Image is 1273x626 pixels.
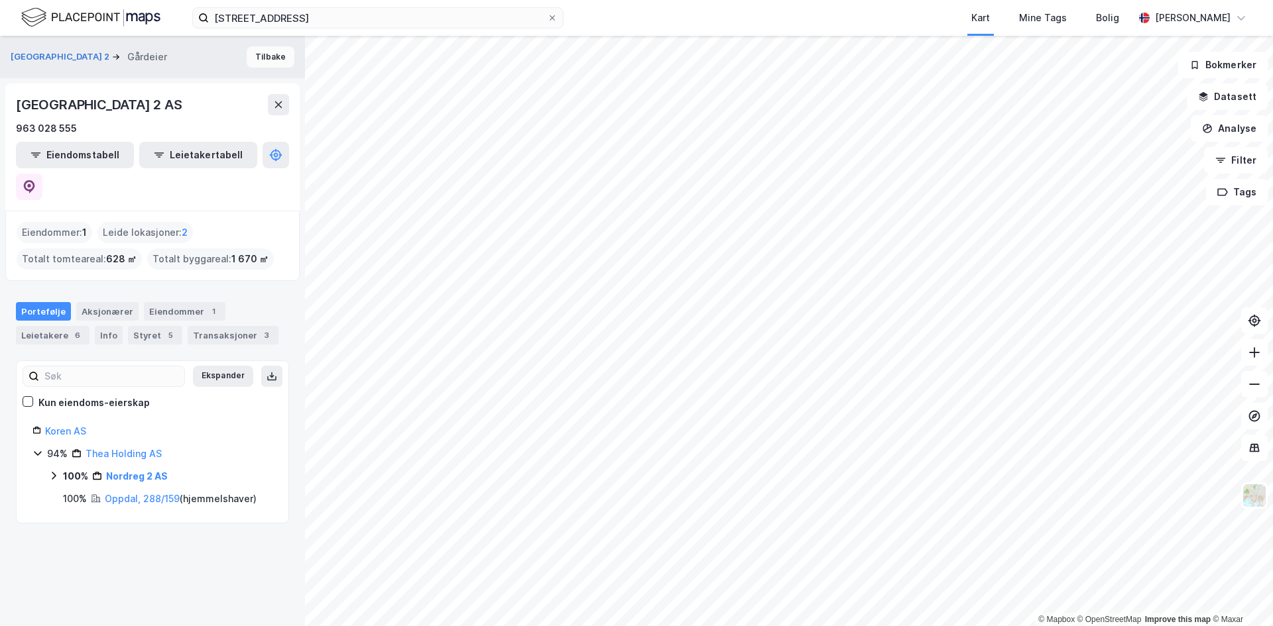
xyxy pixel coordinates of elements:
[16,142,134,168] button: Eiendomstabell
[1155,10,1231,26] div: [PERSON_NAME]
[1242,483,1267,508] img: Z
[1145,615,1211,624] a: Improve this map
[144,302,225,321] div: Eiendommer
[16,302,71,321] div: Portefølje
[147,248,274,270] div: Totalt byggareal :
[1207,562,1273,626] div: Kontrollprogram for chat
[231,251,269,267] span: 1 670 ㎡
[1191,115,1268,142] button: Analyse
[1178,52,1268,78] button: Bokmerker
[105,493,180,504] a: Oppdal, 288/159
[106,470,168,482] a: Nordreg 2 AS
[139,142,257,168] button: Leietakertabell
[95,326,123,344] div: Info
[1096,10,1119,26] div: Bolig
[188,326,278,344] div: Transaksjoner
[17,248,142,270] div: Totalt tomteareal :
[1187,83,1268,110] button: Datasett
[97,222,193,243] div: Leide lokasjoner :
[182,225,188,240] span: 2
[17,222,92,243] div: Eiendommer :
[47,446,68,462] div: 94%
[16,94,185,115] div: [GEOGRAPHIC_DATA] 2 AS
[164,329,177,342] div: 5
[39,366,184,386] input: Søk
[105,491,257,507] div: ( hjemmelshaver )
[82,225,87,240] span: 1
[247,46,294,68] button: Tilbake
[1207,562,1273,626] iframe: Chat Widget
[971,10,990,26] div: Kart
[127,49,167,65] div: Gårdeier
[1038,615,1075,624] a: Mapbox
[209,8,547,28] input: Søk på adresse, matrikkel, gårdeiere, leietakere eller personer
[45,425,86,437] a: Koren AS
[106,251,137,267] span: 628 ㎡
[38,395,150,411] div: Kun eiendoms-eierskap
[11,50,112,64] button: [GEOGRAPHIC_DATA] 2
[207,305,220,318] div: 1
[76,302,139,321] div: Aksjonærer
[71,329,84,342] div: 6
[63,491,87,507] div: 100%
[1019,10,1067,26] div: Mine Tags
[260,329,273,342] div: 3
[16,121,77,136] div: 963 028 555
[1077,615,1142,624] a: OpenStreetMap
[1206,179,1268,205] button: Tags
[16,326,90,344] div: Leietakere
[21,6,160,29] img: logo.f888ab2527a4732fd821a326f86c7f29.svg
[193,366,253,387] button: Ekspander
[86,448,162,459] a: Thea Holding AS
[63,468,88,484] div: 100%
[128,326,182,344] div: Styret
[1204,147,1268,174] button: Filter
